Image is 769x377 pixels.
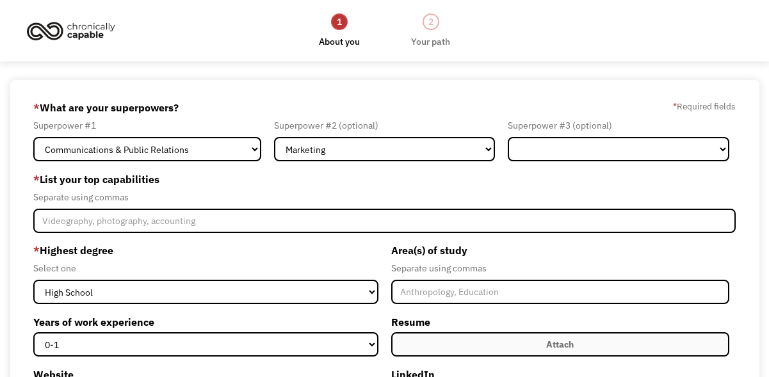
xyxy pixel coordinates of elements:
[23,17,119,45] img: Chronically Capable logo
[319,34,360,49] div: About you
[33,118,261,133] div: Superpower #1
[33,189,736,205] div: Separate using commas
[391,332,730,357] label: Attach
[391,280,730,304] input: Anthropology, Education
[274,118,496,133] div: Superpower #2 (optional)
[673,99,736,114] label: Required fields
[411,12,450,49] a: 2Your path
[508,118,729,133] div: Superpower #3 (optional)
[33,312,378,332] label: Years of work experience
[546,337,574,352] div: Attach
[33,169,736,189] label: List your top capabilities
[423,13,439,30] div: 2
[411,34,450,49] div: Your path
[33,261,378,276] div: Select one
[391,240,730,261] label: Area(s) of study
[391,312,730,332] label: Resume
[319,12,360,49] a: 1About you
[331,13,348,30] div: 1
[33,97,179,118] label: What are your superpowers?
[33,240,378,261] label: Highest degree
[33,209,736,233] input: Videography, photography, accounting
[391,261,730,276] div: Separate using commas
